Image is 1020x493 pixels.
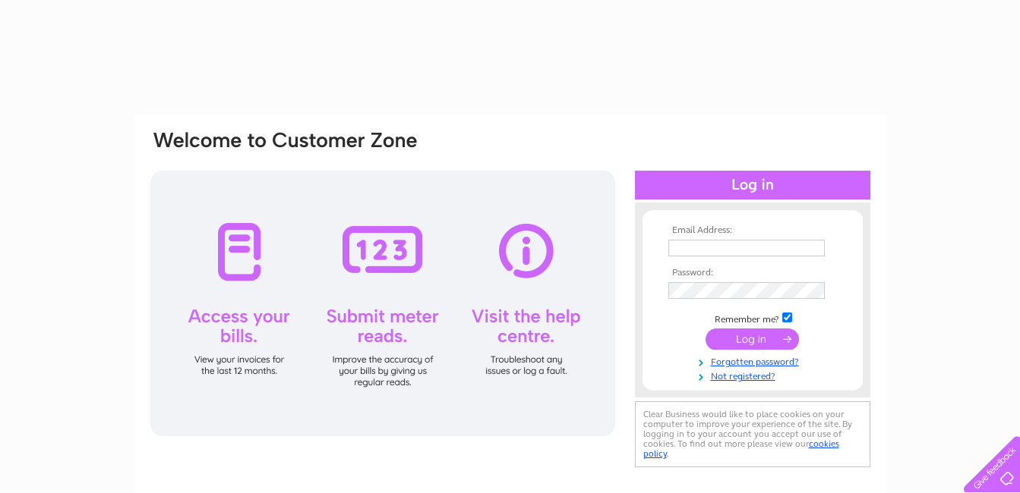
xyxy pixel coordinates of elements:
[665,268,841,278] th: Password:
[668,368,841,382] a: Not registered?
[665,225,841,236] th: Email Address:
[668,353,841,368] a: Forgotten password?
[643,438,839,459] a: cookies policy
[706,328,799,350] input: Submit
[665,310,841,325] td: Remember me?
[635,401,870,467] div: Clear Business would like to place cookies on your computer to improve your experience of the sit...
